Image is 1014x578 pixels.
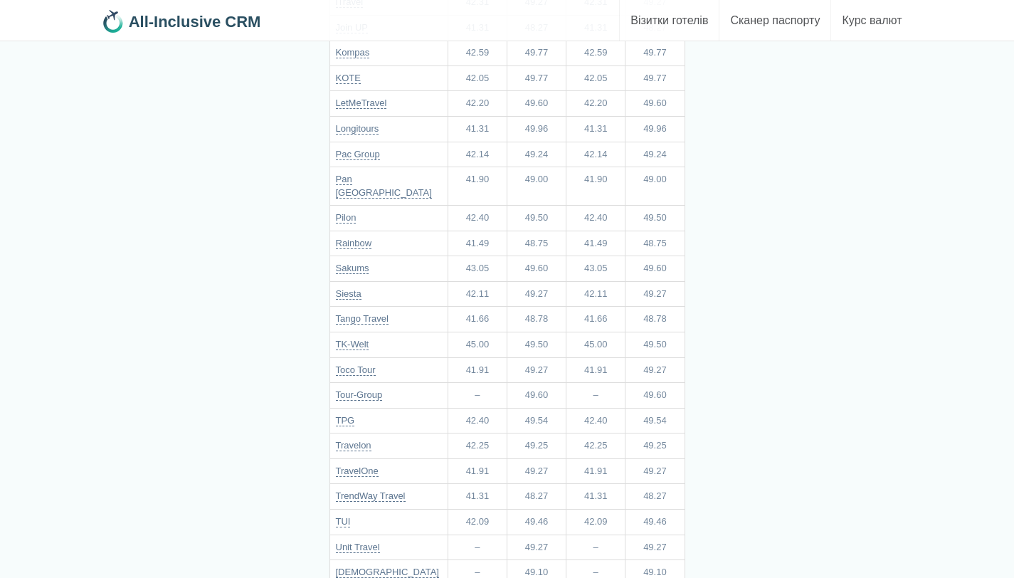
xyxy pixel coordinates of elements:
td: 49.27 [625,458,685,484]
td: 49.00 [507,167,566,206]
td: 45.00 [566,332,625,358]
a: Travelon [336,440,371,451]
td: 49.50 [625,332,685,358]
td: 49.54 [507,408,566,433]
td: 42.20 [566,91,625,117]
td: 42.40 [566,206,625,231]
td: 49.60 [625,383,685,409]
a: Longitours [336,123,379,135]
td: 49.25 [507,433,566,459]
td: 43.05 [448,256,507,282]
td: – [566,383,625,409]
td: 49.27 [625,281,685,307]
td: 42.40 [566,408,625,433]
td: – [448,383,507,409]
td: 49.25 [625,433,685,459]
a: TK-Welt [336,339,369,350]
td: 42.40 [448,206,507,231]
td: 42.09 [448,509,507,535]
td: 42.11 [566,281,625,307]
a: TrendWay Travel [336,490,406,502]
td: 42.25 [448,433,507,459]
td: – [448,535,507,560]
td: 49.24 [507,142,566,167]
td: 49.27 [507,535,566,560]
a: Kompas [336,47,370,58]
td: 42.05 [448,65,507,91]
a: Sakums [336,263,369,274]
td: 41.31 [448,484,507,510]
a: KOTE [336,73,361,84]
td: 48.78 [507,307,566,332]
a: TUI [336,516,351,527]
td: 42.09 [566,509,625,535]
img: 32x32.png [102,10,125,33]
td: 49.24 [625,142,685,167]
td: 49.00 [625,167,685,206]
td: 43.05 [566,256,625,282]
a: Pilon [336,212,357,224]
td: 49.27 [507,357,566,383]
td: 41.31 [566,484,625,510]
td: 48.75 [507,231,566,256]
a: LetMeTravel [336,98,387,109]
td: 42.14 [566,142,625,167]
a: TravelOne [336,466,379,477]
td: 49.77 [507,41,566,66]
td: 49.54 [625,408,685,433]
td: 41.49 [448,231,507,256]
td: – [566,535,625,560]
a: Toco Tour [336,364,376,376]
td: 45.00 [448,332,507,358]
td: 49.60 [625,256,685,282]
td: 49.60 [507,383,566,409]
td: 49.50 [507,206,566,231]
td: 41.31 [448,116,507,142]
td: 41.90 [448,167,507,206]
td: 42.14 [448,142,507,167]
td: 42.25 [566,433,625,459]
a: Rainbow [336,238,372,249]
b: All-Inclusive CRM [129,13,261,31]
td: 42.20 [448,91,507,117]
td: 49.77 [507,65,566,91]
a: Pan [GEOGRAPHIC_DATA] [336,174,432,199]
td: 41.31 [566,116,625,142]
td: 41.66 [566,307,625,332]
td: 49.60 [507,256,566,282]
td: 41.91 [448,357,507,383]
td: 41.91 [448,458,507,484]
td: 49.46 [625,509,685,535]
td: 41.49 [566,231,625,256]
td: 49.27 [507,281,566,307]
a: Tour-Group [336,389,383,401]
td: 41.66 [448,307,507,332]
td: 49.96 [507,116,566,142]
a: TPG [336,415,355,426]
td: 49.27 [625,535,685,560]
a: Siesta [336,288,361,300]
td: 49.60 [625,91,685,117]
td: 49.60 [507,91,566,117]
td: 42.59 [448,41,507,66]
td: 49.46 [507,509,566,535]
td: 49.96 [625,116,685,142]
td: 42.11 [448,281,507,307]
td: 48.27 [507,484,566,510]
td: 41.91 [566,458,625,484]
td: 42.40 [448,408,507,433]
td: 42.59 [566,41,625,66]
td: 49.50 [625,206,685,231]
td: 48.27 [625,484,685,510]
td: 49.50 [507,332,566,358]
td: 42.05 [566,65,625,91]
td: 48.78 [625,307,685,332]
a: Tango Travel [336,313,389,325]
td: 48.75 [625,231,685,256]
td: 41.91 [566,357,625,383]
td: 41.90 [566,167,625,206]
a: Unit Travel [336,542,380,553]
td: 49.77 [625,41,685,66]
td: 49.27 [507,458,566,484]
td: 49.77 [625,65,685,91]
